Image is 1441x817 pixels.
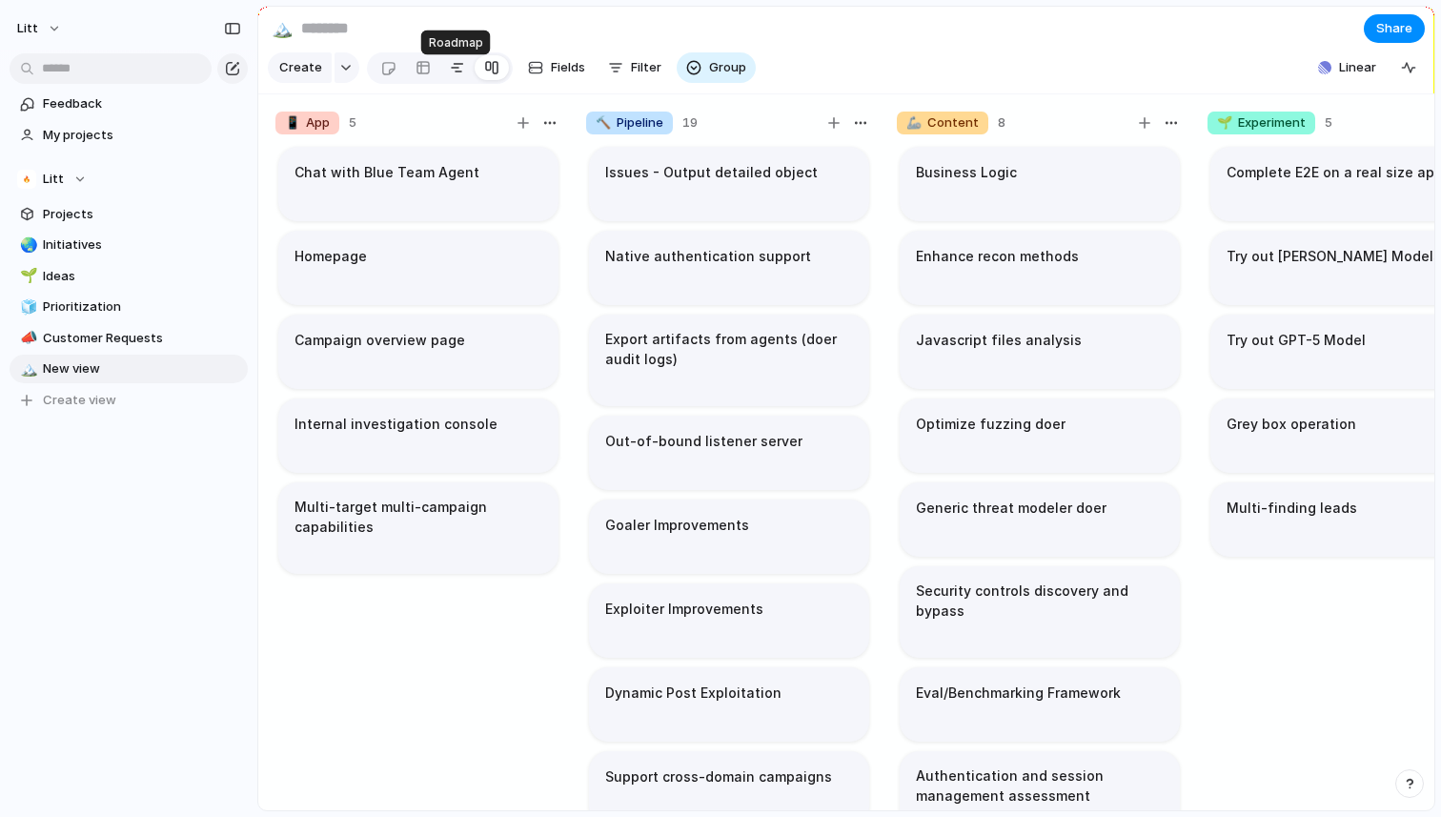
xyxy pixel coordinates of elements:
[17,359,36,378] button: 🏔️
[709,58,746,77] span: Group
[600,52,669,83] button: Filter
[1227,246,1441,267] h1: Try out [PERSON_NAME] Models
[1217,113,1306,133] span: Experiment
[43,329,241,348] span: Customer Requests
[285,113,330,133] span: App
[268,52,332,83] button: Create
[1217,114,1232,130] span: 🌱
[900,667,1180,742] div: Eval/Benchmarking Framework
[294,246,367,267] h1: Homepage
[605,515,749,536] h1: Goaler Improvements
[589,147,869,221] div: Issues - Output detailed object
[267,13,297,44] button: 🏔️
[285,114,300,130] span: 📱
[906,113,979,133] span: Content
[272,15,293,41] div: 🏔️
[20,358,33,380] div: 🏔️
[421,31,491,55] div: Roadmap
[278,231,558,305] div: Homepage
[10,324,248,353] a: 📣Customer Requests
[916,498,1106,519] h1: Generic threat modeler doer
[589,667,869,742] div: Dynamic Post Exploitation
[900,231,1180,305] div: Enhance recon methods
[278,482,558,574] div: Multi-target multi-campaign capabilities
[605,162,818,183] h1: Issues - Output detailed object
[278,147,558,221] div: Chat with Blue Team Agent
[43,126,241,145] span: My projects
[10,200,248,229] a: Projects
[605,683,781,704] h1: Dynamic Post Exploitation
[17,267,36,286] button: 🌱
[10,355,248,383] a: 🏔️New view
[17,329,36,348] button: 📣
[900,315,1180,389] div: Javascript files analysis
[1227,498,1357,519] h1: Multi-finding leads
[1364,14,1425,43] button: Share
[596,114,611,130] span: 🔨
[596,113,663,133] span: Pipeline
[605,599,763,620] h1: Exploiter Improvements
[605,766,832,787] h1: Support cross-domain campaigns
[294,497,542,537] h1: Multi-target multi-campaign capabilities
[10,231,248,259] a: 🌏Initiatives
[520,52,593,83] button: Fields
[17,297,36,317] button: 🧊
[605,329,853,369] h1: Export artifacts from agents (doer audit logs)
[20,235,33,256] div: 🌏
[10,293,248,321] a: 🧊Prioritization
[631,58,661,77] span: Filter
[589,231,869,305] div: Native authentication support
[10,121,248,150] a: My projects
[551,58,585,77] span: Fields
[43,94,241,113] span: Feedback
[900,566,1180,658] div: Security controls discovery and bypass
[900,482,1180,557] div: Generic threat modeler doer
[294,414,497,435] h1: Internal investigation console
[10,90,248,118] a: Feedback
[589,500,869,574] div: Goaler Improvements
[43,205,241,224] span: Projects
[1310,53,1384,82] button: Linear
[43,359,241,378] span: New view
[1325,113,1332,133] span: 5
[589,583,869,658] div: Exploiter Improvements
[589,416,869,490] div: Out-of-bound listener server
[278,315,558,389] div: Campaign overview page
[916,330,1082,351] h1: Javascript files analysis
[43,391,116,410] span: Create view
[916,683,1121,704] h1: Eval/Benchmarking Framework
[20,296,33,318] div: 🧊
[278,398,558,473] div: Internal investigation console
[1339,58,1376,77] span: Linear
[20,265,33,287] div: 🌱
[900,147,1180,221] div: Business Logic
[1376,19,1412,38] span: Share
[900,398,1180,473] div: Optimize fuzzing doer
[43,267,241,286] span: Ideas
[20,327,33,349] div: 📣
[10,262,248,291] a: 🌱Ideas
[677,52,756,83] button: Group
[294,162,479,183] h1: Chat with Blue Team Agent
[43,297,241,317] span: Prioritization
[998,113,1005,133] span: 8
[605,246,811,267] h1: Native authentication support
[43,170,64,189] span: Litt
[1227,330,1366,351] h1: Try out GPT-5 Model
[605,431,802,452] h1: Out-of-bound listener server
[294,330,465,351] h1: Campaign overview page
[10,165,248,194] button: Litt
[1227,414,1356,435] h1: Grey box operation
[17,235,36,255] button: 🌏
[916,581,1164,621] h1: Security controls discovery and bypass
[10,386,248,415] button: Create view
[279,58,322,77] span: Create
[916,766,1164,806] h1: Authentication and session management assessment
[916,162,1017,183] h1: Business Logic
[17,19,38,38] span: Litt
[682,113,698,133] span: 19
